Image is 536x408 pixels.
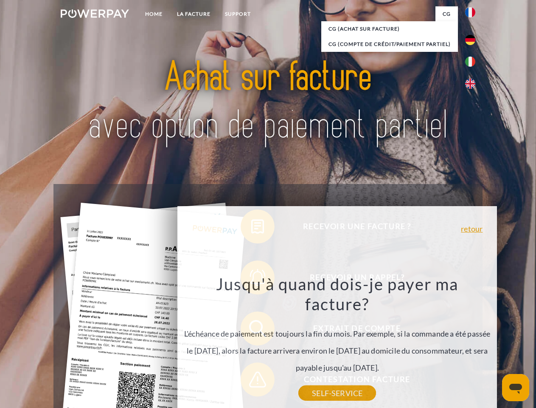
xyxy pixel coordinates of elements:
[298,385,376,401] a: SELF-SERVICE
[465,35,475,45] img: de
[218,6,258,22] a: Support
[321,37,458,52] a: CG (Compte de crédit/paiement partiel)
[81,41,455,163] img: title-powerpay_fr.svg
[465,57,475,67] img: it
[465,7,475,17] img: fr
[502,374,529,401] iframe: Bouton de lancement de la fenêtre de messagerie
[461,225,483,232] a: retour
[138,6,170,22] a: Home
[321,21,458,37] a: CG (achat sur facture)
[465,79,475,89] img: en
[61,9,129,18] img: logo-powerpay-white.svg
[170,6,218,22] a: LA FACTURE
[182,274,492,393] div: L'échéance de paiement est toujours la fin du mois. Par exemple, si la commande a été passée le [...
[182,274,492,314] h3: Jusqu'à quand dois-je payer ma facture?
[435,6,458,22] a: CG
